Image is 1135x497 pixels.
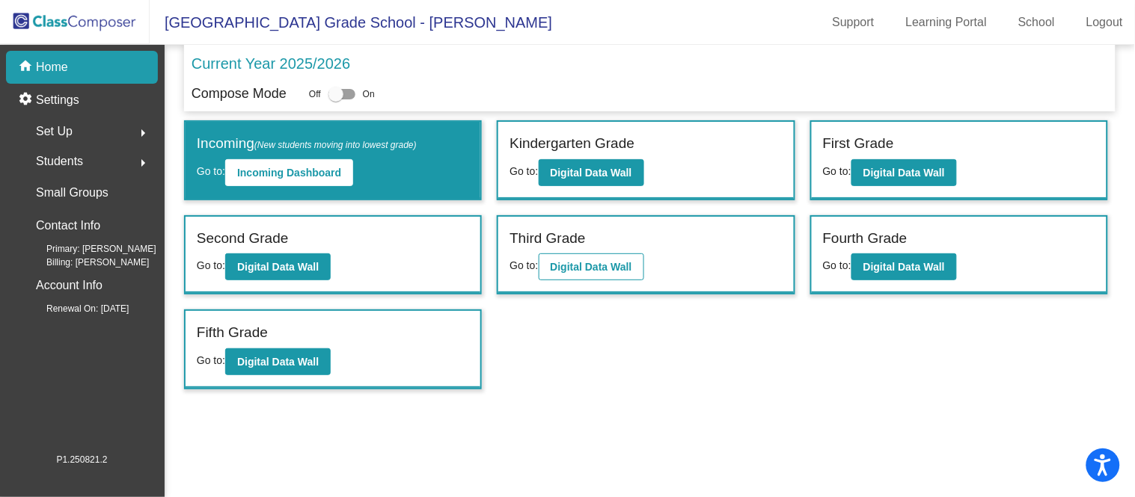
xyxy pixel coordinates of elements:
[22,242,156,256] span: Primary: [PERSON_NAME]
[1006,10,1067,34] a: School
[510,228,585,250] label: Third Grade
[36,121,73,142] span: Set Up
[539,253,644,280] button: Digital Data Wall
[36,275,103,296] p: Account Info
[192,52,350,75] p: Current Year 2025/2026
[197,228,289,250] label: Second Grade
[192,84,287,104] p: Compose Mode
[36,58,68,76] p: Home
[510,165,538,177] span: Go to:
[237,356,319,368] b: Digital Data Wall
[821,10,887,34] a: Support
[309,87,321,101] span: Off
[510,259,538,271] span: Go to:
[18,58,36,76] mat-icon: home
[823,165,851,177] span: Go to:
[22,302,129,315] span: Renewal On: [DATE]
[225,159,353,186] button: Incoming Dashboard
[851,253,957,280] button: Digital Data Wall
[237,261,319,273] b: Digital Data Wall
[823,228,908,250] label: Fourth Grade
[363,87,375,101] span: On
[823,133,894,155] label: First Grade
[894,10,1000,34] a: Learning Portal
[1074,10,1135,34] a: Logout
[134,154,152,172] mat-icon: arrow_right
[36,182,108,203] p: Small Groups
[197,354,225,366] span: Go to:
[197,322,268,344] label: Fifth Grade
[510,133,634,155] label: Kindergarten Grade
[225,348,331,375] button: Digital Data Wall
[863,261,945,273] b: Digital Data Wall
[851,159,957,186] button: Digital Data Wall
[18,91,36,109] mat-icon: settings
[197,259,225,271] span: Go to:
[22,256,149,269] span: Billing: [PERSON_NAME]
[36,215,100,236] p: Contact Info
[197,133,417,155] label: Incoming
[36,91,79,109] p: Settings
[254,140,417,150] span: (New students moving into lowest grade)
[551,261,632,273] b: Digital Data Wall
[823,259,851,271] span: Go to:
[225,253,331,280] button: Digital Data Wall
[539,159,644,186] button: Digital Data Wall
[36,151,83,172] span: Students
[134,124,152,142] mat-icon: arrow_right
[551,167,632,179] b: Digital Data Wall
[863,167,945,179] b: Digital Data Wall
[197,165,225,177] span: Go to:
[150,10,552,34] span: [GEOGRAPHIC_DATA] Grade School - [PERSON_NAME]
[237,167,341,179] b: Incoming Dashboard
